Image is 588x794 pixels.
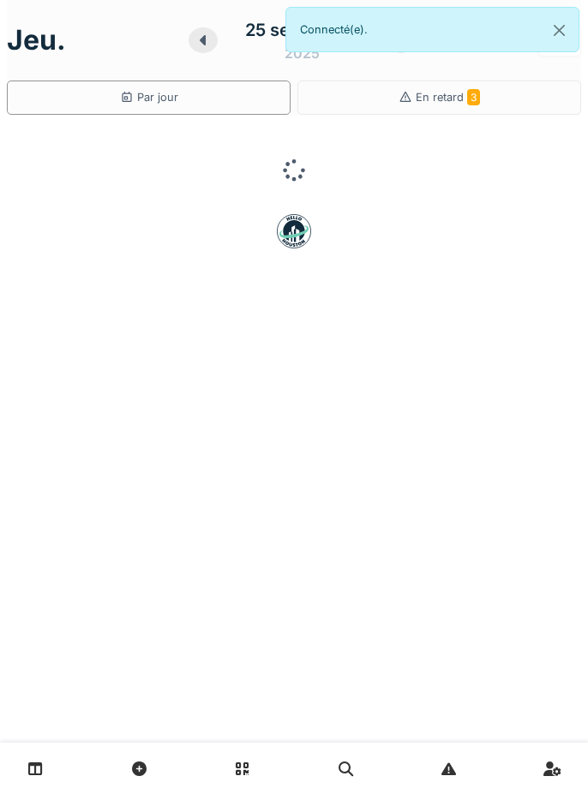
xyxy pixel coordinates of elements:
[540,8,579,53] button: Close
[467,89,480,105] span: 3
[416,91,480,104] span: En retard
[7,24,66,57] h1: jeu.
[277,214,311,248] img: badge-BVDL4wpA.svg
[285,43,320,63] div: 2025
[285,7,579,52] div: Connecté(e).
[120,89,178,105] div: Par jour
[245,17,359,43] div: 25 septembre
